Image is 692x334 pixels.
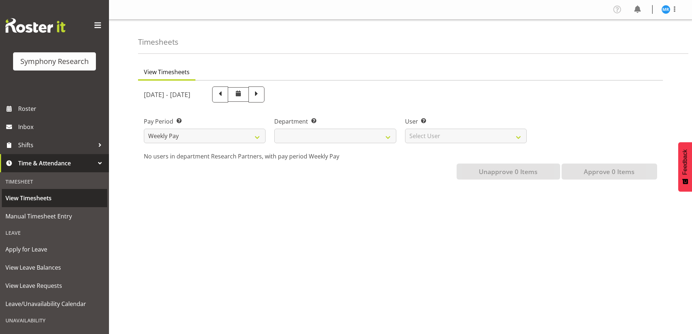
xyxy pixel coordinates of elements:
[144,117,266,126] label: Pay Period
[2,225,107,240] div: Leave
[5,244,104,255] span: Apply for Leave
[18,158,94,169] span: Time & Attendance
[138,38,178,46] h4: Timesheets
[2,240,107,258] a: Apply for Leave
[584,167,635,176] span: Approve 0 Items
[479,167,538,176] span: Unapprove 0 Items
[2,277,107,295] a: View Leave Requests
[2,313,107,328] div: Unavailability
[5,262,104,273] span: View Leave Balances
[2,189,107,207] a: View Timesheets
[5,211,104,222] span: Manual Timesheet Entry
[5,280,104,291] span: View Leave Requests
[18,121,105,132] span: Inbox
[274,117,396,126] label: Department
[144,68,190,76] span: View Timesheets
[5,298,104,309] span: Leave/Unavailability Calendar
[405,117,527,126] label: User
[678,142,692,192] button: Feedback - Show survey
[18,140,94,150] span: Shifts
[682,149,688,175] span: Feedback
[144,152,657,161] p: No users in department Research Partners, with pay period Weekly Pay
[2,295,107,313] a: Leave/Unavailability Calendar
[2,174,107,189] div: Timesheet
[457,164,560,180] button: Unapprove 0 Items
[144,90,190,98] h5: [DATE] - [DATE]
[2,258,107,277] a: View Leave Balances
[20,56,89,67] div: Symphony Research
[5,193,104,204] span: View Timesheets
[18,103,105,114] span: Roster
[661,5,670,14] img: michael-robinson11856.jpg
[5,18,65,33] img: Rosterit website logo
[562,164,657,180] button: Approve 0 Items
[2,207,107,225] a: Manual Timesheet Entry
